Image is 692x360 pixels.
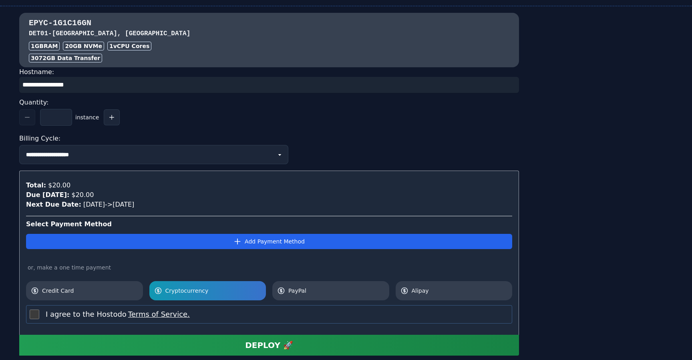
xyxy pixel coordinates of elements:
div: 20 GB NVMe [63,42,104,50]
button: Add Payment Method [26,234,512,249]
div: $20.00 [46,181,70,190]
span: Alipay [412,287,508,295]
div: or, make a one time payment [26,263,512,272]
div: Total: [26,181,46,190]
button: I agree to the Hostodo [127,309,190,320]
div: Select Payment Method [26,219,512,229]
h3: DET01 - [GEOGRAPHIC_DATA], [GEOGRAPHIC_DATA] [29,29,509,38]
div: $20.00 [69,190,94,200]
h3: EPYC-1G1C16GN [29,18,509,29]
div: Billing Cycle: [19,132,519,145]
div: Hostname: [19,67,519,93]
span: Cryptocurrency [165,287,262,295]
span: PayPal [288,287,384,295]
div: Due [DATE]: [26,190,69,200]
div: 3072 GB Data Transfer [29,54,102,62]
span: instance [75,113,99,121]
div: 1 vCPU Cores [107,42,151,50]
a: Terms of Service. [127,310,190,318]
div: Next Due Date: [26,200,81,209]
div: Quantity: [19,96,519,109]
span: Credit Card [42,287,138,295]
div: [DATE] -> [DATE] [26,200,512,209]
div: DEPLOY 🚀 [245,340,293,351]
div: 1GB RAM [29,42,60,50]
button: DEPLOY 🚀 [19,335,519,356]
label: I agree to the Hostodo [46,309,190,320]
